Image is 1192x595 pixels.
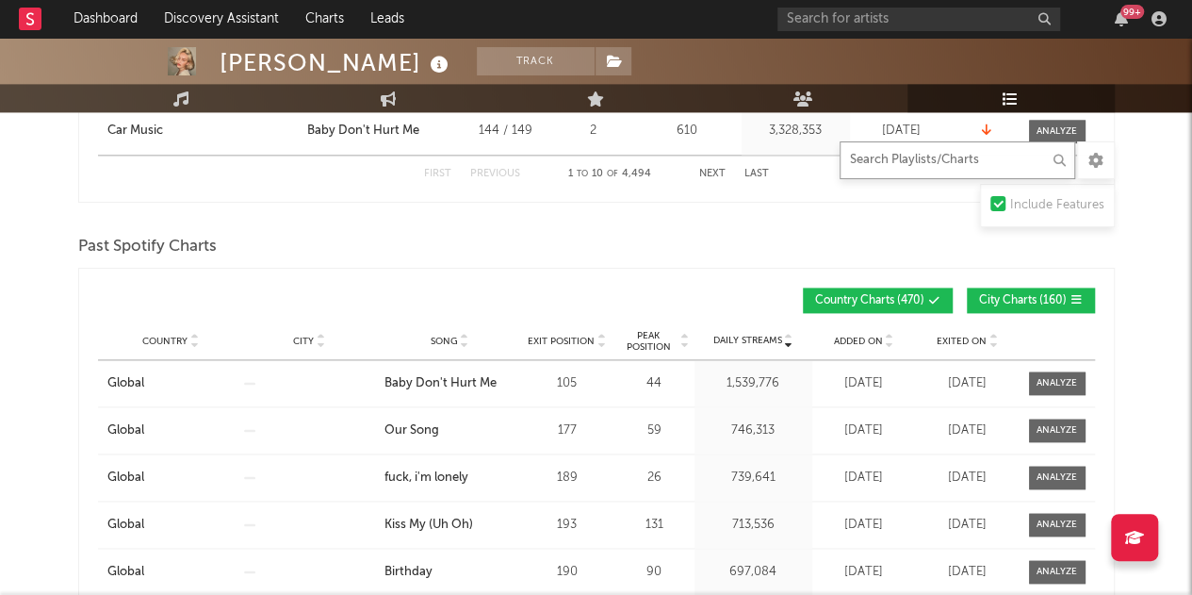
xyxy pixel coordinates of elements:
[817,469,911,488] div: [DATE]
[619,563,690,582] div: 90
[107,469,235,488] a: Global
[967,288,1095,313] button: City Charts(160)
[107,563,144,582] div: Global
[384,374,515,393] a: Baby Don't Hurt Me
[921,374,1015,393] div: [DATE]
[1115,11,1128,26] button: 99+
[142,336,188,347] span: Country
[107,374,235,393] a: Global
[525,469,610,488] div: 189
[1120,5,1144,19] div: 99 +
[78,236,217,258] span: Past Spotify Charts
[558,122,629,140] div: 2
[619,421,690,440] div: 59
[384,563,433,582] div: Birthday
[293,336,314,347] span: City
[699,563,808,582] div: 697,084
[424,169,451,179] button: First
[107,122,298,140] a: Car Music
[220,47,453,78] div: [PERSON_NAME]
[817,516,911,535] div: [DATE]
[817,563,911,582] div: [DATE]
[528,336,595,347] span: Exit Position
[746,122,845,140] div: 3,328,353
[921,469,1015,488] div: [DATE]
[107,469,144,488] div: Global
[384,374,497,393] div: Baby Don't Hurt Me
[464,122,548,140] div: 144 / 149
[777,8,1060,31] input: Search for artists
[107,374,144,393] div: Global
[619,516,690,535] div: 131
[607,170,618,178] span: of
[525,421,610,440] div: 177
[107,122,163,140] div: Car Music
[699,469,808,488] div: 739,641
[815,295,924,306] span: Country Charts ( 470 )
[921,516,1015,535] div: [DATE]
[638,122,737,140] div: 610
[803,288,953,313] button: Country Charts(470)
[384,563,515,582] a: Birthday
[840,141,1075,179] input: Search Playlists/Charts
[834,336,883,347] span: Added On
[107,516,235,535] a: Global
[855,122,949,140] div: [DATE]
[107,563,235,582] a: Global
[384,421,439,440] div: Our Song
[699,516,808,535] div: 713,536
[699,374,808,393] div: 1,539,776
[1010,194,1104,217] div: Include Features
[619,330,678,353] span: Peak Position
[525,563,610,582] div: 190
[384,469,515,488] a: fuck, i'm lonely
[921,421,1015,440] div: [DATE]
[431,336,458,347] span: Song
[979,295,1067,306] span: City Charts ( 160 )
[558,163,661,186] div: 1 10 4,494
[307,122,419,140] div: Baby Don't Hurt Me
[384,516,515,535] a: Kiss My (Uh Oh)
[525,374,610,393] div: 105
[477,47,595,75] button: Track
[525,516,610,535] div: 193
[384,516,473,535] div: Kiss My (Uh Oh)
[699,421,808,440] div: 746,313
[817,374,911,393] div: [DATE]
[107,516,144,535] div: Global
[384,421,515,440] a: Our Song
[921,563,1015,582] div: [DATE]
[470,169,520,179] button: Previous
[744,169,769,179] button: Last
[577,170,588,178] span: to
[699,169,726,179] button: Next
[384,469,468,488] div: fuck, i'm lonely
[619,469,690,488] div: 26
[713,334,782,348] span: Daily Streams
[107,421,144,440] div: Global
[107,421,235,440] a: Global
[817,421,911,440] div: [DATE]
[937,336,987,347] span: Exited On
[619,374,690,393] div: 44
